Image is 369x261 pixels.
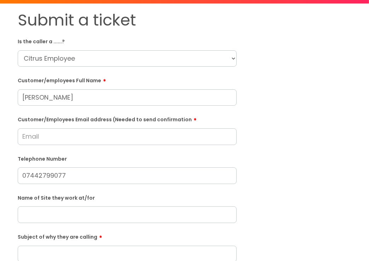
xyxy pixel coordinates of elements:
[18,232,237,240] label: Subject of why they are calling
[18,128,237,145] input: Email
[18,194,237,201] label: Name of Site they work at/for
[18,37,237,45] label: Is the caller a ......?
[18,155,237,162] label: Telephone Number
[18,11,237,30] h1: Submit a ticket
[18,75,237,84] label: Customer/employees Full Name
[18,114,237,123] label: Customer/Employees Email address (Needed to send confirmation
